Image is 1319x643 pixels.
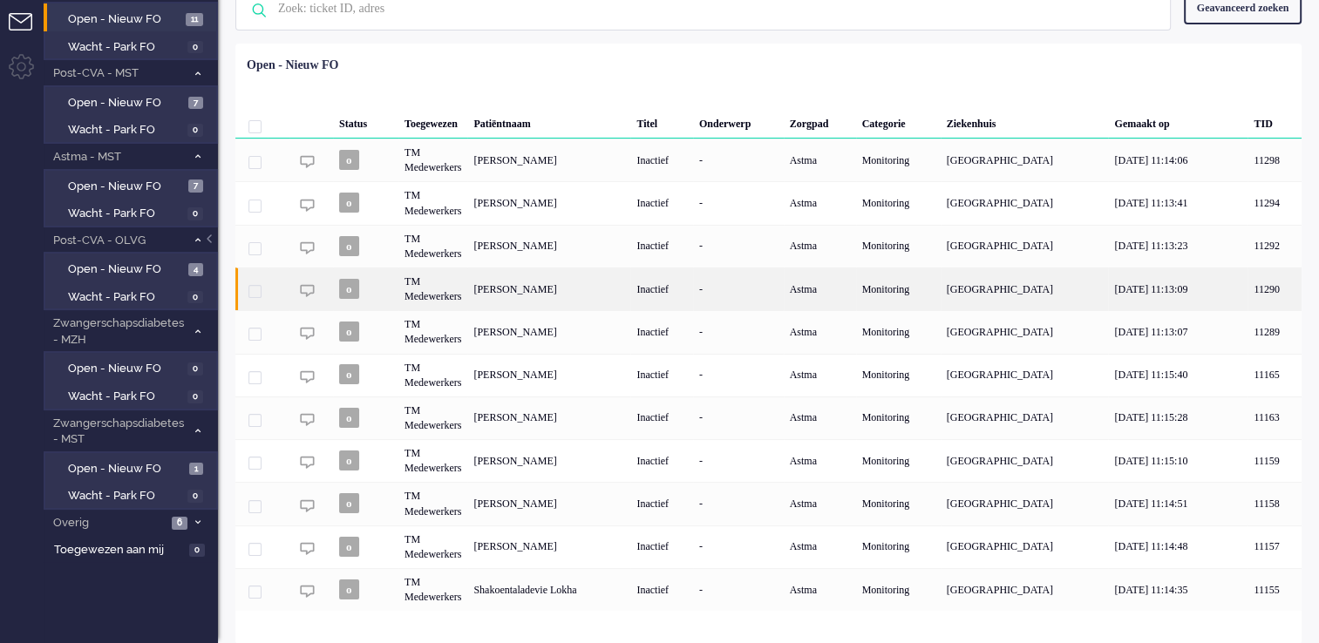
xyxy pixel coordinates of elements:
div: 11294 [235,181,1302,224]
div: - [693,267,784,310]
span: 0 [187,207,203,220]
span: o [339,493,359,513]
div: [PERSON_NAME] [467,482,630,525]
div: [DATE] 11:13:07 [1108,310,1248,353]
a: Open - Nieuw FO 1 [51,458,216,477]
div: Patiëntnaam [467,104,630,139]
div: Inactief [630,181,693,224]
img: ic_chat_grey.svg [300,154,315,169]
span: Wacht - Park FO [68,39,183,56]
div: [DATE] 11:15:10 [1108,439,1248,482]
div: 11158 [235,482,1302,525]
div: Inactief [630,568,693,611]
div: Astma [784,310,856,353]
span: o [339,193,359,213]
div: - [693,439,784,482]
li: Admin menu [9,54,48,93]
div: [GEOGRAPHIC_DATA] [941,181,1109,224]
span: Zwangerschapsdiabetes - MZH [51,315,186,348]
span: Wacht - Park FO [68,389,183,405]
div: Inactief [630,439,693,482]
div: Inactief [630,310,693,353]
a: Wacht - Park FO 0 [51,37,216,56]
div: Monitoring [856,225,941,267]
div: [DATE] 11:15:28 [1108,396,1248,439]
span: Open - Nieuw FO [68,95,184,112]
div: 11298 [235,139,1302,181]
div: 11157 [235,525,1302,568]
div: 11163 [1248,396,1302,439]
span: o [339,364,359,384]
div: 11165 [1248,354,1302,396]
span: o [339,321,359,342]
a: Open - Nieuw FO 7 [51,176,216,195]
span: 0 [189,544,205,557]
span: 4 [188,263,203,276]
div: Titel [630,104,693,139]
div: [GEOGRAPHIC_DATA] [941,482,1109,525]
div: Status [333,104,398,139]
div: Monitoring [856,396,941,439]
div: TM Medewerkers [398,354,467,396]
div: [GEOGRAPHIC_DATA] [941,396,1109,439]
div: 11165 [235,354,1302,396]
a: Open - Nieuw FO 0 [51,358,216,377]
span: o [339,579,359,599]
span: 1 [189,463,203,476]
div: Astma [784,525,856,568]
div: Astma [784,439,856,482]
span: Toegewezen aan mij [54,542,184,558]
div: Inactief [630,225,693,267]
div: [PERSON_NAME] [467,310,630,353]
div: 11290 [1248,267,1302,310]
span: 7 [188,97,203,110]
div: Astma [784,181,856,224]
div: Gemaakt op [1108,104,1248,139]
img: ic_chat_grey.svg [300,283,315,298]
div: 11298 [1248,139,1302,181]
div: 11159 [235,439,1302,482]
div: TM Medewerkers [398,139,467,181]
span: 0 [187,291,203,304]
span: Open - Nieuw FO [68,11,181,28]
div: - [693,181,784,224]
span: Open - Nieuw FO [68,261,184,278]
span: 0 [187,390,203,403]
div: 11158 [1248,482,1302,525]
div: Zorgpad [784,104,856,139]
div: [PERSON_NAME] [467,181,630,224]
div: Inactief [630,525,693,568]
div: Monitoring [856,525,941,568]
div: Monitoring [856,568,941,611]
div: [DATE] 11:13:41 [1108,181,1248,224]
div: [PERSON_NAME] [467,225,630,267]
span: o [339,450,359,470]
div: 11290 [235,267,1302,310]
div: 11292 [235,225,1302,267]
div: Astma [784,482,856,525]
div: [PERSON_NAME] [467,354,630,396]
div: TID [1248,104,1302,139]
img: ic_chat_grey.svg [300,326,315,341]
div: 11292 [1248,225,1302,267]
img: ic_chat_grey.svg [300,584,315,599]
div: Categorie [856,104,941,139]
div: - [693,396,784,439]
div: Astma [784,225,856,267]
div: Inactief [630,267,693,310]
span: Astma - MST [51,149,186,166]
div: [GEOGRAPHIC_DATA] [941,225,1109,267]
img: ic_chat_grey.svg [300,198,315,213]
span: Post-CVA - MST [51,65,186,82]
div: Astma [784,354,856,396]
div: 11155 [235,568,1302,611]
div: Astma [784,267,856,310]
a: Wacht - Park FO 0 [51,287,216,306]
span: Open - Nieuw FO [68,361,183,377]
div: [GEOGRAPHIC_DATA] [941,525,1109,568]
div: Monitoring [856,139,941,181]
div: Inactief [630,354,693,396]
div: 11159 [1248,439,1302,482]
img: ic_chat_grey.svg [300,455,315,470]
div: [GEOGRAPHIC_DATA] [941,354,1109,396]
